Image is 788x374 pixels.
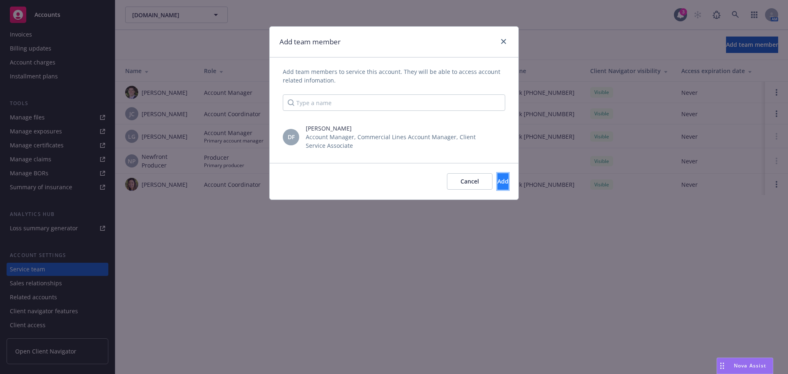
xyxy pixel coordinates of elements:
[288,133,295,141] span: DF
[447,173,492,190] button: Cancel
[734,362,766,369] span: Nova Assist
[497,177,509,185] span: Add
[499,37,509,46] a: close
[306,133,489,150] span: Account Manager, Commercial Lines Account Manager, Client Service Associate
[717,358,727,374] div: Drag to move
[306,124,489,133] span: [PERSON_NAME]
[283,94,505,111] input: Type a name
[717,358,773,374] button: Nova Assist
[279,37,341,47] h1: Add team member
[460,177,479,185] span: Cancel
[283,67,505,85] span: Add team members to service this account. They will be able to access account related infomation.
[497,173,509,190] button: Add
[270,121,518,153] div: DF[PERSON_NAME]Account Manager, Commercial Lines Account Manager, Client Service Associate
